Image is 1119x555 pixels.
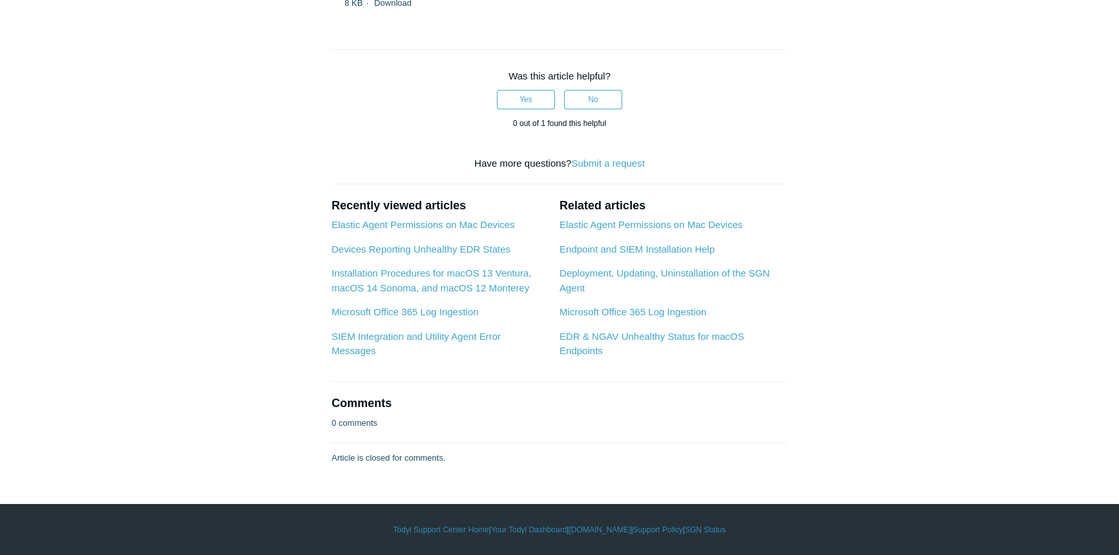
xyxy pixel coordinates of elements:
span: 0 out of 1 found this helpful [513,119,606,128]
div: Have more questions? [331,156,788,171]
a: Elastic Agent Permissions on Mac Devices [559,219,742,230]
a: Microsoft Office 365 Log Ingestion [331,306,478,317]
h2: Related articles [559,197,788,215]
a: Todyl Support Center Home [393,524,489,536]
a: Your Todyl Dashboard [491,524,567,536]
p: 0 comments [331,417,377,430]
p: Article is closed for comments. [331,452,445,465]
a: Submit a request [571,158,644,169]
a: Endpoint and SIEM Installation Help [559,244,715,255]
h2: Comments [331,395,788,412]
button: This article was helpful [497,90,555,109]
a: [DOMAIN_NAME] [569,524,631,536]
span: Was this article helpful? [508,70,611,81]
h2: Recently viewed articles [331,197,547,215]
a: SIEM Integration and Utility Agent Error Messages [331,331,501,357]
a: Deployment, Updating, Uninstallation of the SGN Agent [559,267,769,293]
div: | | | | [185,524,934,536]
a: Installation Procedures for macOS 13 Ventura, macOS 14 Sonoma, and macOS 12 Monterey [331,267,531,293]
a: SGN Status [685,524,726,536]
a: Support Policy [633,524,683,536]
a: Elastic Agent Permissions on Mac Devices [331,219,514,230]
button: This article was not helpful [564,90,622,109]
a: Microsoft Office 365 Log Ingestion [559,306,706,317]
a: Devices Reporting Unhealthy EDR States [331,244,510,255]
a: EDR & NGAV Unhealthy Status for macOS Endpoints [559,331,744,357]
